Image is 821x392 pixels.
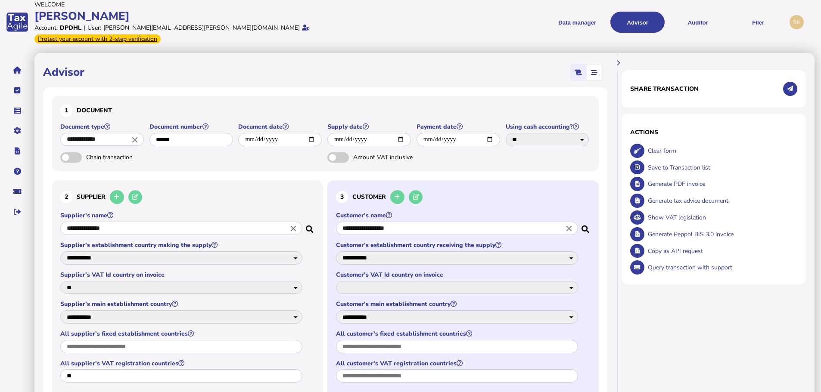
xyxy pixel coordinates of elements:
i: Email verified [302,25,310,31]
button: Generate tax advice document [630,194,644,208]
div: 3 [336,191,348,203]
label: Supplier's main establishment country [60,300,304,308]
div: Generate tax advice document [646,192,798,209]
label: Payment date [417,123,501,131]
button: Sign out [8,203,26,221]
div: [PERSON_NAME] [34,9,408,24]
label: Using cash accounting? [506,123,591,131]
button: Query transaction with support [630,260,644,275]
label: Document number [149,123,234,131]
div: Account: [34,24,58,32]
div: Generate PDF invoice [646,176,798,192]
button: Shows a dropdown of VAT Advisor options [610,12,665,33]
label: Document date [238,123,323,131]
mat-button-toggle: Classic scrolling page view [571,65,586,80]
i: Close [289,224,298,233]
button: Manage settings [8,122,26,140]
menu: navigate products [412,12,786,33]
label: Supplier's VAT Id country on invoice [60,271,304,279]
h1: Actions [630,128,797,136]
app-field: Select a document type [60,123,145,152]
h3: Supplier [60,189,314,206]
div: 2 [60,191,72,203]
label: Customer's name [336,211,579,219]
label: Customer's main establishment country [336,300,579,308]
button: Clear form data from invoice panel [630,144,644,158]
button: Share transaction [783,82,797,96]
button: Raise a support ticket [8,182,26,201]
label: Customer's VAT Id country on invoice [336,271,579,279]
div: Generate Peppol BIS 3.0 invoice [646,226,798,243]
div: Copy as API request [646,243,798,259]
i: Close [130,135,140,144]
mat-button-toggle: Stepper view [586,65,602,80]
div: Profile settings [790,15,804,29]
h3: Document [60,105,590,117]
div: | [84,24,85,32]
button: Shows a dropdown of Data manager options [550,12,604,33]
div: [PERSON_NAME][EMAIL_ADDRESS][PERSON_NAME][DOMAIN_NAME] [103,24,300,32]
div: DPDHL [60,24,81,32]
label: All customer's fixed establishment countries [336,330,579,338]
h1: Share transaction [630,85,699,93]
label: All supplier's VAT registration countries [60,359,304,367]
button: Data manager [8,102,26,120]
div: Welcome [34,0,408,9]
label: All customer's VAT registration countries [336,359,579,367]
span: Chain transaction [86,153,177,161]
button: Developer hub links [8,142,26,160]
button: Help pages [8,162,26,180]
div: Clear form [646,142,798,159]
div: Query transaction with support [646,259,798,276]
div: From Oct 1, 2025, 2-step verification will be required to login. Set it up now... [34,34,161,43]
label: Customer's establishment country receiving the supply [336,241,579,249]
div: Save to Transaction list [646,159,798,176]
label: Supplier's establishment country making the supply [60,241,304,249]
button: Add a new customer to the database [390,190,404,204]
i: Close [564,224,574,233]
div: User: [87,24,101,32]
button: Home [8,61,26,79]
div: Show VAT legislation [646,209,798,226]
button: Tasks [8,81,26,99]
button: Add a new supplier to the database [110,190,124,204]
span: Amount VAT inclusive [353,153,444,161]
button: Auditor [671,12,725,33]
button: Edit selected customer in the database [409,190,423,204]
i: Search for a dummy customer [582,223,590,230]
button: Edit selected supplier in the database [128,190,143,204]
label: Supplier's name [60,211,304,219]
label: All supplier's fixed establishment countries [60,330,304,338]
label: Document type [60,123,145,131]
label: Supply date [327,123,412,131]
h1: Advisor [43,65,84,80]
button: Show VAT legislation [630,210,644,225]
i: Search for a dummy seller [306,223,314,230]
button: Hide [611,56,625,70]
button: Generate pdf [630,177,644,191]
div: 1 [60,105,72,117]
button: Copy data as API request body to clipboard [630,244,644,258]
button: Filer [731,12,785,33]
h3: Customer [336,189,590,206]
button: Save transaction [630,161,644,175]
